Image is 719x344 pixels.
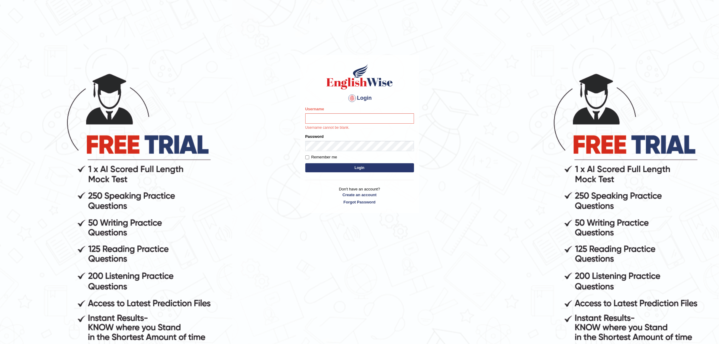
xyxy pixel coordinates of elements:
[305,186,414,205] p: Don't have an account?
[325,63,394,90] img: Logo of English Wise sign in for intelligent practice with AI
[305,134,324,139] label: Password
[305,154,337,160] label: Remember me
[305,106,324,112] label: Username
[305,155,309,159] input: Remember me
[305,192,414,198] a: Create an account
[305,125,414,131] p: Username cannot be blank.
[305,93,414,103] h4: Login
[305,199,414,205] a: Forgot Password
[305,163,414,172] button: Login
